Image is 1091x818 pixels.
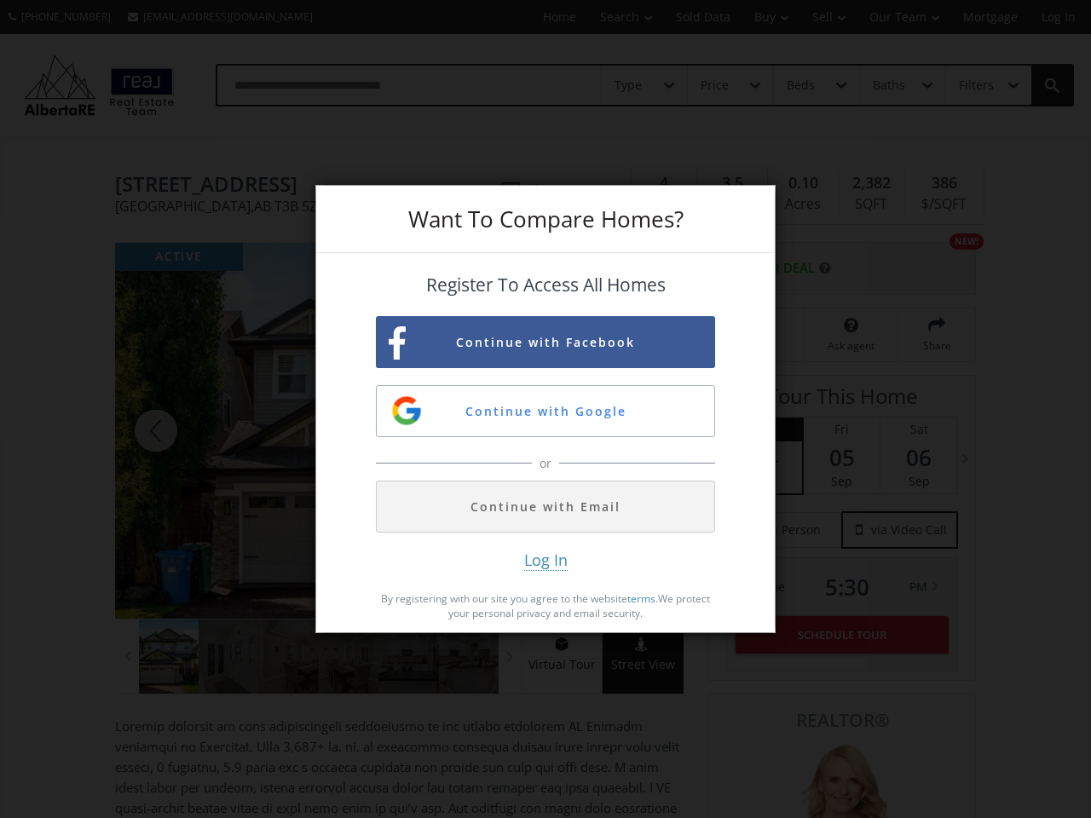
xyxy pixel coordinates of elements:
[627,591,655,606] a: terms
[376,481,715,533] button: Continue with Email
[376,316,715,368] button: Continue with Facebook
[524,550,568,571] span: Log In
[376,385,715,437] button: Continue with Google
[376,275,715,295] h4: Register To Access All Homes
[376,208,715,230] h3: Want To Compare Homes?
[389,326,406,360] img: facebook-sign-up
[376,591,715,620] p: By registering with our site you agree to the website . We protect your personal privacy and emai...
[390,394,424,428] img: google-sign-up
[535,455,556,472] span: or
